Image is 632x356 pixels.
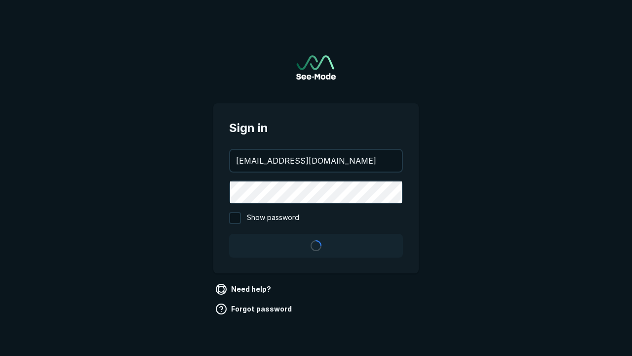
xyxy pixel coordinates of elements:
input: your@email.com [230,150,402,172]
span: Sign in [229,119,403,137]
a: Forgot password [213,301,296,317]
a: Need help? [213,281,275,297]
img: See-Mode Logo [296,55,336,80]
a: Go to sign in [296,55,336,80]
span: Show password [247,212,299,224]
